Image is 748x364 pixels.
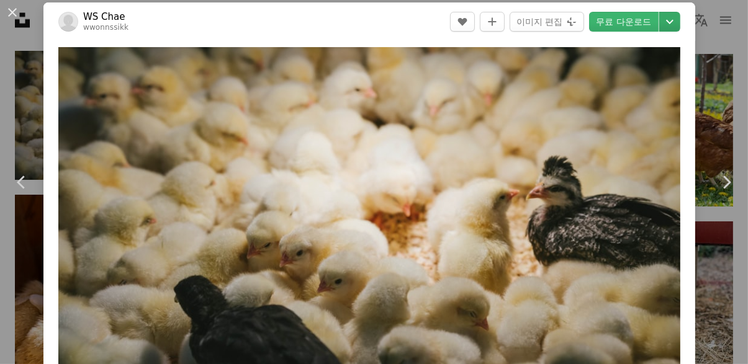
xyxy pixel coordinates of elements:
[659,12,680,32] button: 다운로드 크기 선택
[83,11,128,23] a: WS Chae
[510,12,584,32] button: 이미지 편집
[450,12,475,32] button: 좋아요
[83,23,128,32] a: wwonnssikk
[589,12,659,32] a: 무료 다운로드
[58,12,78,32] img: WS Chae의 프로필로 이동
[705,123,748,242] a: 다음
[480,12,505,32] button: 컬렉션에 추가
